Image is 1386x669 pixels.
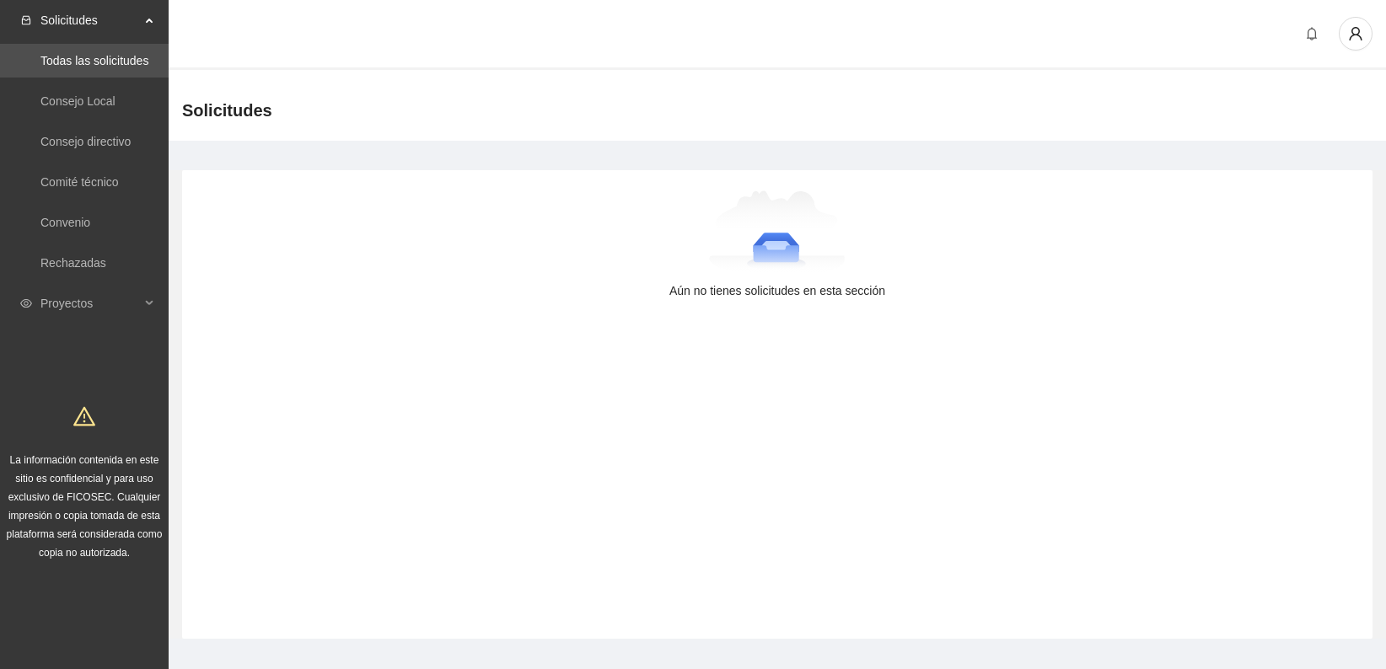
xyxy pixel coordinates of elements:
[1339,17,1373,51] button: user
[40,3,140,37] span: Solicitudes
[40,54,148,67] a: Todas las solicitudes
[1340,26,1372,41] span: user
[40,256,106,270] a: Rechazadas
[1298,20,1325,47] button: bell
[40,216,90,229] a: Convenio
[20,297,32,309] span: eye
[40,175,119,189] a: Comité técnico
[40,286,140,320] span: Proyectos
[209,281,1346,300] div: Aún no tienes solicitudes en esta sección
[7,454,163,559] span: La información contenida en este sitio es confidencial y para uso exclusivo de FICOSEC. Cualquier...
[73,405,95,427] span: warning
[182,97,272,124] span: Solicitudes
[20,14,32,26] span: inbox
[40,94,115,108] a: Consejo Local
[1299,27,1324,40] span: bell
[40,135,131,148] a: Consejo directivo
[709,190,846,275] img: Aún no tienes solicitudes en esta sección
